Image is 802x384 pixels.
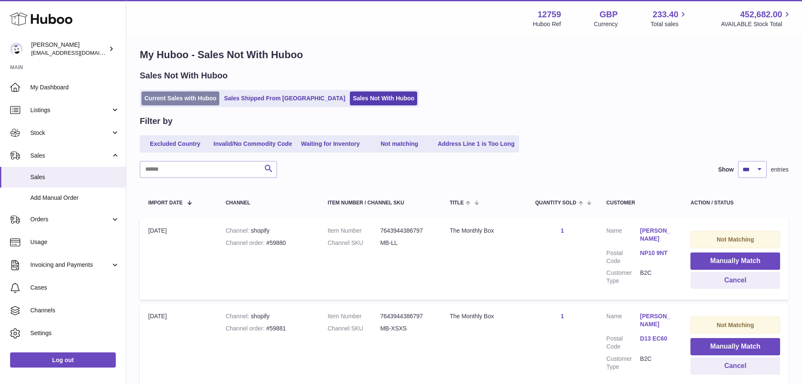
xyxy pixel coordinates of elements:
[328,239,380,247] dt: Channel SKU
[297,137,364,151] a: Waiting for Inventory
[690,357,780,375] button: Cancel
[30,306,120,314] span: Channels
[30,284,120,292] span: Cases
[640,269,674,285] dd: B2C
[721,20,792,28] span: AVAILABLE Stock Total
[30,238,120,246] span: Usage
[640,335,674,343] a: D13 EC60
[30,173,120,181] span: Sales
[606,312,640,330] dt: Name
[380,227,433,235] dd: 7643944386797
[30,106,111,114] span: Listings
[718,166,734,174] label: Show
[640,312,674,328] a: [PERSON_NAME]
[771,166,789,174] span: entries
[328,200,433,206] div: Item Number / Channel SKU
[380,312,433,320] dd: 7643944386797
[226,239,266,246] strong: Channel order
[30,129,111,137] span: Stock
[640,227,674,243] a: [PERSON_NAME]
[10,43,23,55] img: internalAdmin-12759@internal.huboo.com
[606,335,640,351] dt: Postal Code
[30,215,111,223] span: Orders
[717,322,754,328] strong: Not Matching
[650,20,688,28] span: Total sales
[640,249,674,257] a: NP10 9NT
[450,200,464,206] span: Title
[210,137,295,151] a: Invalid/No Commodity Code
[30,83,120,91] span: My Dashboard
[366,137,433,151] a: Not matching
[640,355,674,371] dd: B2C
[450,227,518,235] div: The Monthly Box
[690,272,780,289] button: Cancel
[606,249,640,265] dt: Postal Code
[721,9,792,28] a: 452,682.00 AVAILABLE Stock Total
[538,9,561,20] strong: 12759
[226,313,251,320] strong: Channel
[561,227,564,234] a: 1
[606,200,674,206] div: Customer
[328,227,380,235] dt: Item Number
[650,9,688,28] a: 233.40 Total sales
[30,194,120,202] span: Add Manual Order
[30,261,111,269] span: Invoicing and Payments
[140,70,228,81] h2: Sales Not With Huboo
[450,312,518,320] div: The Monthly Box
[141,137,209,151] a: Excluded Country
[350,91,417,105] a: Sales Not With Huboo
[30,152,111,160] span: Sales
[606,355,640,371] dt: Customer Type
[606,269,640,285] dt: Customer Type
[140,48,789,62] h1: My Huboo - Sales Not With Huboo
[561,313,564,320] a: 1
[594,20,618,28] div: Currency
[31,41,107,57] div: [PERSON_NAME]
[380,325,433,333] dd: MB-XSXS
[690,252,780,270] button: Manually Match
[653,9,678,20] span: 233.40
[690,200,780,206] div: Action / Status
[31,49,124,56] span: [EMAIL_ADDRESS][DOMAIN_NAME]
[30,329,120,337] span: Settings
[740,9,782,20] span: 452,682.00
[533,20,561,28] div: Huboo Ref
[226,227,251,234] strong: Channel
[380,239,433,247] dd: MB-LL
[600,9,618,20] strong: GBP
[148,200,183,206] span: Import date
[226,312,311,320] div: shopify
[140,218,217,300] td: [DATE]
[221,91,348,105] a: Sales Shipped From [GEOGRAPHIC_DATA]
[140,115,173,127] h2: Filter by
[606,227,640,245] dt: Name
[328,325,380,333] dt: Channel SKU
[717,236,754,243] strong: Not Matching
[226,200,311,206] div: Channel
[141,91,219,105] a: Current Sales with Huboo
[328,312,380,320] dt: Item Number
[435,137,518,151] a: Address Line 1 is Too Long
[690,338,780,355] button: Manually Match
[535,200,576,206] span: Quantity Sold
[10,352,116,368] a: Log out
[226,325,311,333] div: #59881
[226,239,311,247] div: #59880
[226,325,266,332] strong: Channel order
[226,227,311,235] div: shopify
